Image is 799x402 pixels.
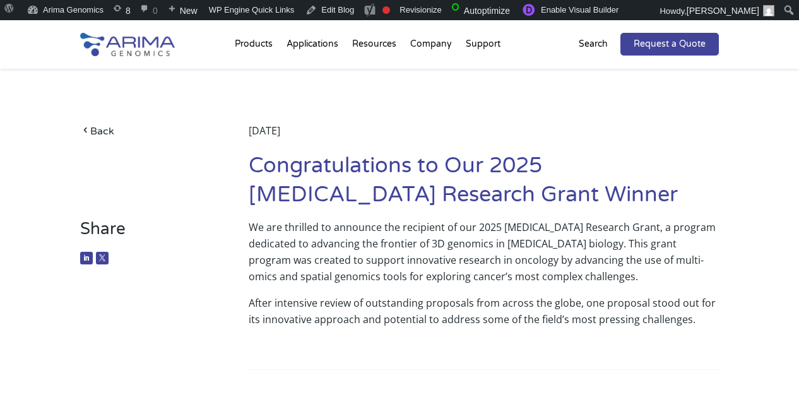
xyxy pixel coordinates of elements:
[249,295,719,338] p: After intensive review of outstanding proposals from across the globe, one proposal stood out for...
[80,219,213,249] h3: Share
[249,219,719,295] p: We are thrilled to announce the recipient of our 2025 [MEDICAL_DATA] Research Grant, a program de...
[579,36,608,52] p: Search
[249,122,719,151] div: [DATE]
[80,122,213,139] a: Back
[620,33,719,56] a: Request a Quote
[80,33,175,56] img: Arima-Genomics-logo
[382,6,390,14] div: Focus keyphrase not set
[687,6,759,16] span: [PERSON_NAME]
[249,151,719,219] h1: Congratulations to Our 2025 [MEDICAL_DATA] Research Grant Winner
